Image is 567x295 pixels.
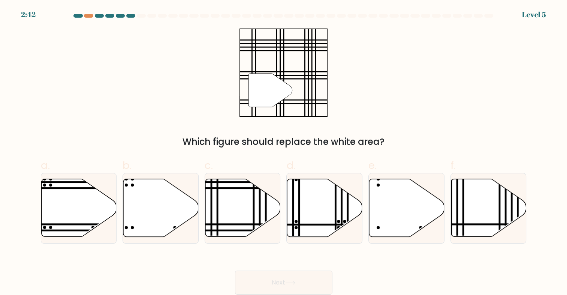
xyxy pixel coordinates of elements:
span: c. [205,158,213,173]
button: Next [235,271,332,295]
div: Which figure should replace the white area? [45,135,522,149]
g: " [248,74,292,107]
div: Level 5 [522,9,546,20]
span: b. [123,158,132,173]
span: d. [286,158,295,173]
div: 2:42 [21,9,36,20]
span: e. [368,158,377,173]
span: f. [450,158,456,173]
span: a. [41,158,50,173]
